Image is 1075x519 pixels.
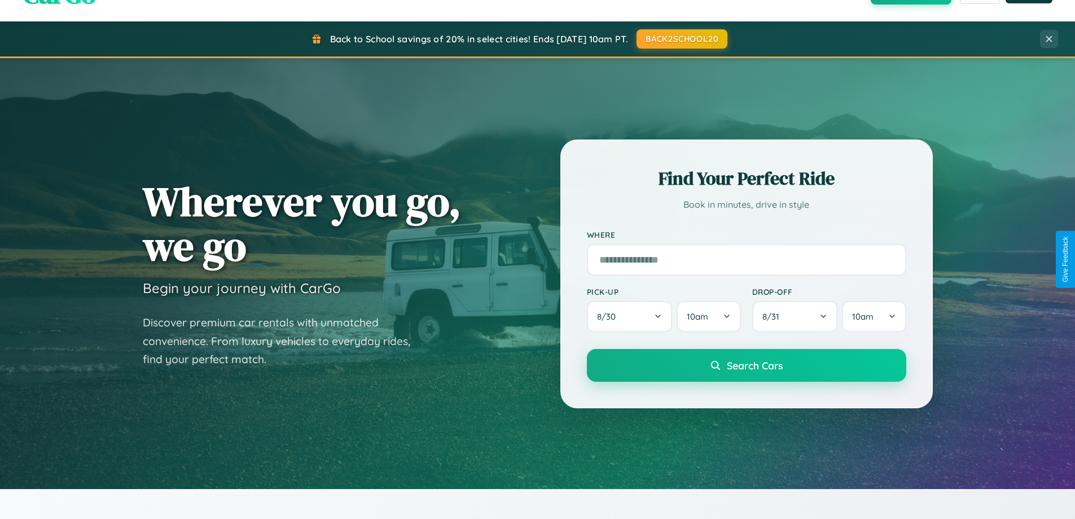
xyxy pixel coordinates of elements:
p: Discover premium car rentals with unmatched convenience. From luxury vehicles to everyday rides, ... [143,313,425,369]
label: Drop-off [752,287,906,296]
button: 10am [842,301,906,332]
p: Book in minutes, drive in style [587,197,906,213]
span: 8 / 31 [762,311,785,322]
label: Pick-up [587,287,741,296]
button: Search Cars [587,349,906,382]
div: Give Feedback [1061,237,1069,282]
button: 8/30 [587,301,673,332]
h2: Find Your Perfect Ride [587,166,906,191]
span: 10am [687,311,708,322]
label: Where [587,230,906,239]
h3: Begin your journey with CarGo [143,280,341,296]
span: 8 / 30 [597,311,621,322]
h1: Wherever you go, we go [143,179,461,268]
span: Back to School savings of 20% in select cities! Ends [DATE] 10am PT. [330,33,628,45]
button: 8/31 [752,301,838,332]
span: 10am [852,311,874,322]
span: Search Cars [727,359,783,372]
button: BACK2SCHOOL20 [637,29,727,49]
button: 10am [677,301,740,332]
